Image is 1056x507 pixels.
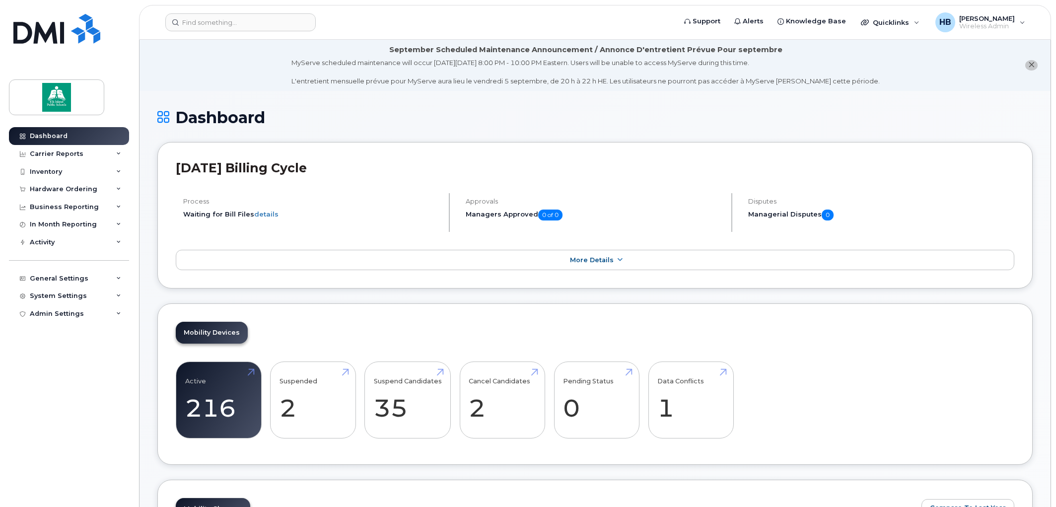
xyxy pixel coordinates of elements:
[374,367,442,433] a: Suspend Candidates 35
[291,58,880,86] div: MyServe scheduled maintenance will occur [DATE][DATE] 8:00 PM - 10:00 PM Eastern. Users will be u...
[157,109,1033,126] h1: Dashboard
[748,210,1014,220] h5: Managerial Disputes
[176,160,1014,175] h2: [DATE] Billing Cycle
[822,210,834,220] span: 0
[183,198,440,205] h4: Process
[538,210,563,220] span: 0 of 0
[563,367,630,433] a: Pending Status 0
[466,198,723,205] h4: Approvals
[185,367,252,433] a: Active 216
[1025,60,1038,71] button: close notification
[254,210,279,218] a: details
[657,367,724,433] a: Data Conflicts 1
[748,198,1014,205] h4: Disputes
[183,210,440,219] li: Waiting for Bill Files
[389,45,782,55] div: September Scheduled Maintenance Announcement / Annonce D'entretient Prévue Pour septembre
[466,210,723,220] h5: Managers Approved
[280,367,347,433] a: Suspended 2
[469,367,536,433] a: Cancel Candidates 2
[570,256,614,264] span: More Details
[176,322,248,344] a: Mobility Devices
